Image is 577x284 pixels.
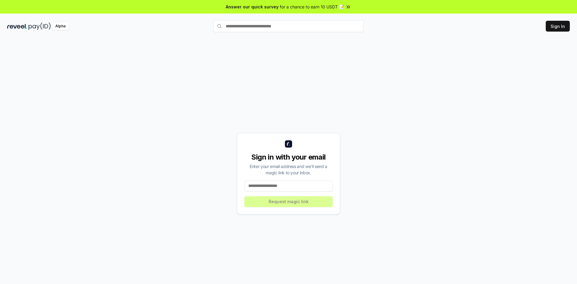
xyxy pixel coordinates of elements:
[244,152,333,162] div: Sign in with your email
[52,23,69,30] div: Alpha
[546,21,570,32] button: Sign In
[29,23,51,30] img: pay_id
[7,23,27,30] img: reveel_dark
[244,163,333,176] div: Enter your email address and we’ll send a magic link to your inbox.
[285,140,292,148] img: logo_small
[280,4,344,10] span: for a chance to earn 10 USDT 📝
[226,4,279,10] span: Answer our quick survey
